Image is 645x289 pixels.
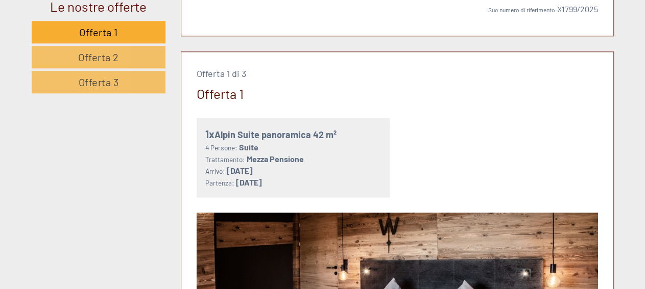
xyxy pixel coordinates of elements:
div: Offerta 1 [197,84,244,103]
span: Offerta 1 di 3 [197,68,246,79]
small: 4 Persone: [205,143,237,152]
b: 1x [205,128,214,140]
small: 11:21 [15,49,151,57]
b: [DATE] [236,177,262,187]
small: Arrivo: [205,167,225,175]
div: Alpin Suite panoramica 42 m² [205,127,381,142]
span: Offerta 3 [79,76,119,88]
span: Offerta 1 [79,26,118,38]
span: Suo numero di riferimento: [488,6,557,13]
small: Partenza: [205,178,234,187]
div: Appartements & Wellness [PERSON_NAME] [15,30,151,38]
button: Invia [348,264,402,286]
div: martedì [178,8,223,25]
p: X1799/2025 [197,4,598,15]
b: Mezza Pensione [247,154,304,164]
b: Suite [239,142,258,152]
b: [DATE] [227,166,253,175]
span: Offerta 2 [78,51,119,63]
small: Trattamento: [205,155,245,164]
div: Buon giorno, come possiamo aiutarla? [8,28,156,59]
